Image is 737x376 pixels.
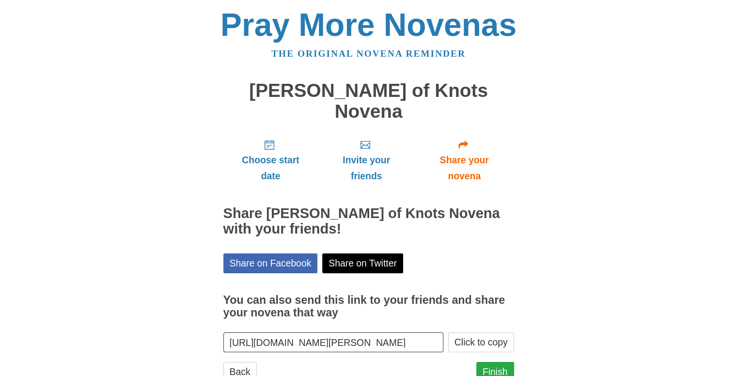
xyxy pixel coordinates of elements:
[223,253,318,273] a: Share on Facebook
[223,294,514,319] h3: You can also send this link to your friends and share your novena that way
[271,48,466,59] a: The original novena reminder
[223,206,514,237] h2: Share [PERSON_NAME] of Knots Novena with your friends!
[322,253,403,273] a: Share on Twitter
[220,7,517,43] a: Pray More Novenas
[233,152,309,184] span: Choose start date
[328,152,405,184] span: Invite your friends
[318,131,414,189] a: Invite your friends
[415,131,514,189] a: Share your novena
[223,131,318,189] a: Choose start date
[424,152,504,184] span: Share your novena
[223,80,514,122] h1: [PERSON_NAME] of Knots Novena
[448,332,514,352] button: Click to copy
